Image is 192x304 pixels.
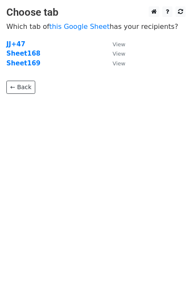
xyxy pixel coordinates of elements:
[6,50,40,57] a: Sheet168
[113,60,125,67] small: View
[113,41,125,48] small: View
[104,40,125,48] a: View
[6,6,186,19] h3: Choose tab
[6,40,25,48] a: JJ+47
[104,59,125,67] a: View
[104,50,125,57] a: View
[49,23,110,31] a: this Google Sheet
[6,59,40,67] a: Sheet169
[6,22,186,31] p: Which tab of has your recipients?
[113,51,125,57] small: View
[6,81,35,94] a: ← Back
